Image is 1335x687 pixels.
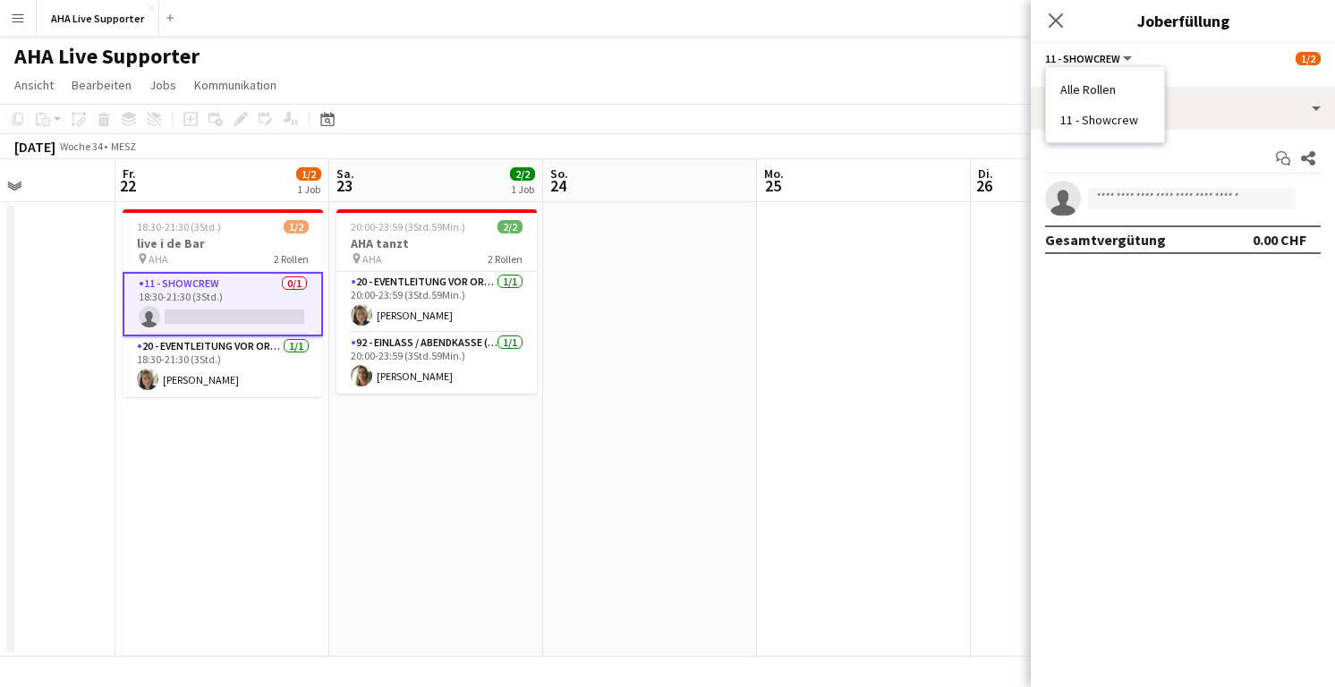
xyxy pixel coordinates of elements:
[14,77,54,93] span: Ansicht
[550,165,568,182] span: So.
[336,333,537,394] app-card-role: 92 - Einlass / Abendkasse (Supporter)1/120:00-23:59 (3Std.59Min.)[PERSON_NAME]
[194,77,276,93] span: Kommunikation
[14,138,55,156] div: [DATE]
[149,252,168,266] span: AHA
[14,43,200,70] h1: AHA Live Supporter
[1045,66,1321,80] div: 18:30-21:30 (3Std.)
[123,336,323,397] app-card-role: 20 - Eventleitung vor Ort (ZP)1/118:30-21:30 (3Std.)[PERSON_NAME]
[1060,112,1150,128] li: 11 - Showcrew
[123,235,323,251] h3: live i de Bar
[7,73,61,97] a: Ansicht
[274,252,309,266] span: 2 Rollen
[297,182,320,196] div: 1 Job
[123,165,136,182] span: Fr.
[284,220,309,233] span: 1/2
[336,272,537,333] app-card-role: 20 - Eventleitung vor Ort (ZP)1/120:00-23:59 (3Std.59Min.)[PERSON_NAME]
[488,252,523,266] span: 2 Rollen
[1031,9,1335,32] h3: Joberfüllung
[978,165,993,182] span: Di.
[351,220,465,233] span: 20:00-23:59 (3Std.59Min.)
[72,77,132,93] span: Bearbeiten
[764,165,784,182] span: Mo.
[334,175,354,196] span: 23
[761,175,784,196] span: 25
[120,175,136,196] span: 22
[1253,231,1306,249] div: 0.00 CHF
[123,209,323,397] app-job-card: 18:30-21:30 (3Std.)1/2live i de Bar AHA2 Rollen11 - Showcrew0/118:30-21:30 (3Std.) 20 - Eventleit...
[511,182,534,196] div: 1 Job
[1045,231,1166,249] div: Gesamtvergütung
[111,140,136,153] div: MESZ
[59,140,104,153] span: Woche 34
[1031,87,1335,130] div: Bestätigt
[548,175,568,196] span: 24
[123,272,323,336] app-card-role: 11 - Showcrew0/118:30-21:30 (3Std.)
[1045,52,1120,65] span: 11 - Showcrew
[187,73,284,97] a: Kommunikation
[497,220,523,233] span: 2/2
[1060,81,1150,98] li: Alle Rollen
[64,73,139,97] a: Bearbeiten
[362,252,382,266] span: AHA
[142,73,183,97] a: Jobs
[975,175,993,196] span: 26
[336,235,537,251] h3: AHA tanzt
[336,165,354,182] span: Sa.
[296,167,321,181] span: 1/2
[37,1,159,36] button: AHA Live Supporter
[137,220,221,233] span: 18:30-21:30 (3Std.)
[1296,52,1321,65] span: 1/2
[510,167,535,181] span: 2/2
[1045,52,1135,65] button: 11 - Showcrew
[149,77,176,93] span: Jobs
[336,209,537,394] app-job-card: 20:00-23:59 (3Std.59Min.)2/2AHA tanzt AHA2 Rollen20 - Eventleitung vor Ort (ZP)1/120:00-23:59 (3S...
